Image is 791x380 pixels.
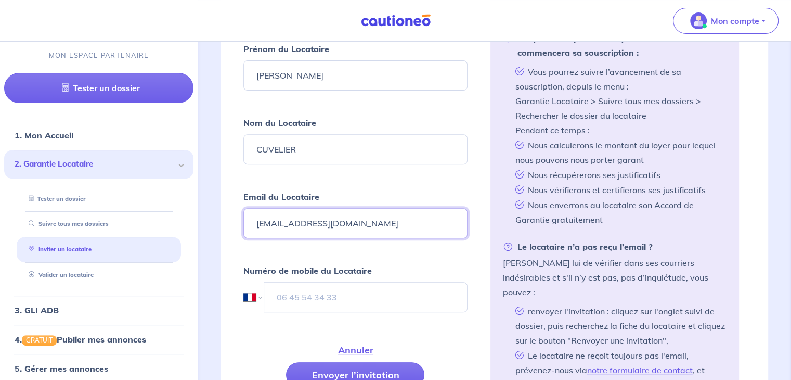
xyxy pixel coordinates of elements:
[243,60,467,91] input: Ex : John
[4,150,193,179] div: 2. Garantie Locataire
[24,195,86,202] a: Tester un dossier
[17,267,181,284] div: Valider un locataire
[15,130,73,141] a: 1. Mon Accueil
[17,216,181,233] div: Suivre tous mes dossiers
[690,12,707,29] img: illu_account_valid_menu.svg
[243,192,319,202] strong: Email du Locataire
[4,73,193,103] a: Tester un dossier
[4,125,193,146] div: 1. Mon Accueil
[24,271,94,278] a: Valider un locataire
[24,220,109,227] a: Suivre tous mes dossiers
[511,197,727,227] li: Nous enverrons au locataire son Accord de Garantie gratuitement
[511,64,727,137] li: Vous pourrez suivre l’avancement de sa souscription, depuis le menu : Garantie Locataire > Suivre...
[4,329,193,350] div: 4.GRATUITPublier mes annonces
[511,167,727,182] li: Nous récupérerons ses justificatifs
[503,239,653,254] strong: Le locataire n’a pas reçu l’email ?
[503,31,727,60] strong: Ce qu’il va se passer lorsque le locataire commencera sa souscription :
[4,358,193,379] div: 5. Gérer mes annonces
[15,158,175,170] span: 2. Garantie Locataire
[4,300,193,321] div: 3. GLI ADB
[49,50,149,60] p: MON ESPACE PARTENAIRE
[17,191,181,208] div: Tester un dossier
[711,15,759,27] p: Mon compte
[243,44,329,54] strong: Prénom du Locataire
[15,334,146,345] a: 4.GRATUITPublier mes annonces
[17,241,181,258] div: Inviter un locataire
[243,208,467,238] input: Ex : john.doe@gmail.com
[15,305,59,315] a: 3. GLI ADB
[673,8,779,34] button: illu_account_valid_menu.svgMon compte
[587,365,693,375] a: notre formulaire de contact
[24,246,92,253] a: Inviter un locataire
[243,118,316,128] strong: Nom du Locataire
[511,303,727,348] li: renvoyer l'invitation : cliquez sur l'onglet suivi de dossier, puis recherchez la fiche du locata...
[357,14,435,27] img: Cautioneo
[511,137,727,167] li: Nous calculerons le montant du loyer pour lequel nous pouvons nous porter garant
[312,337,398,362] button: Annuler
[243,265,372,276] strong: Numéro de mobile du Locataire
[243,134,467,164] input: Ex : Durand
[264,282,467,312] input: 06 45 54 34 33
[15,363,108,374] a: 5. Gérer mes annonces
[511,182,727,197] li: Nous vérifierons et certifierons ses justificatifs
